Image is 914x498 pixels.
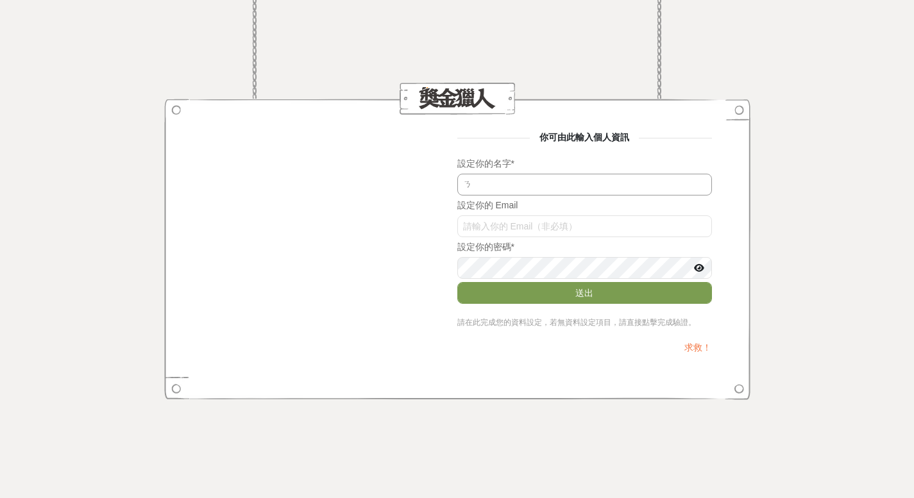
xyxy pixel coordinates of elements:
div: 設定你的 Email [457,199,712,212]
span: 請在此完成您的資料設定，若無資料設定項目，請直接點擊完成驗證。 [457,318,696,327]
div: 設定你的密碼 * [457,240,712,254]
a: 求救！ [684,342,711,353]
span: 你可由此輸入個人資訊 [530,132,639,142]
button: 送出 [457,282,712,304]
input: 請輸入你的獵人名字 [457,174,712,195]
div: 設定你的名字 * [457,157,712,170]
input: 請輸入你的 Email（非必填） [457,215,712,237]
